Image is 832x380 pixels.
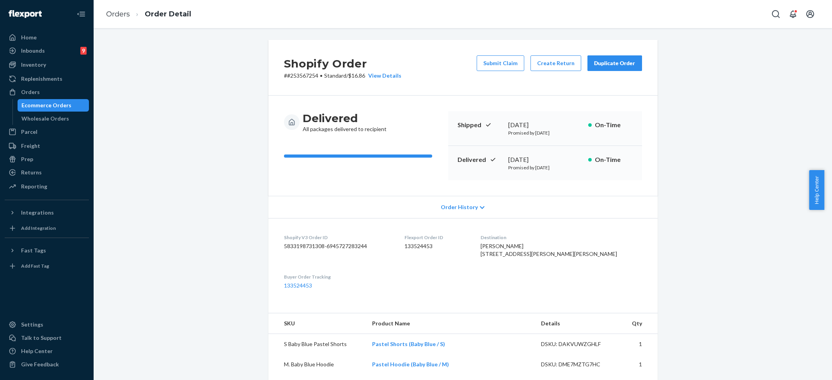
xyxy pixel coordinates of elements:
div: Settings [21,321,43,329]
div: DSKU: DME7MZTG7HC [541,360,614,368]
a: Orders [106,10,130,18]
button: Talk to Support [5,332,89,344]
p: On-Time [595,155,633,164]
a: Inbounds9 [5,44,89,57]
div: Reporting [21,183,47,190]
button: Fast Tags [5,244,89,257]
p: Delivered [458,155,502,164]
a: Freight [5,140,89,152]
button: Submit Claim [477,55,524,71]
div: Fast Tags [21,247,46,254]
th: Product Name [366,313,535,334]
a: Wholesale Orders [18,112,89,125]
div: All packages delivered to recipient [303,111,387,133]
div: Add Fast Tag [21,263,49,269]
div: [DATE] [508,121,582,130]
div: Prep [21,155,33,163]
a: Ecommerce Orders [18,99,89,112]
button: Open Search Box [768,6,784,22]
span: [PERSON_NAME] [STREET_ADDRESS][PERSON_NAME][PERSON_NAME] [481,243,617,257]
button: Open notifications [785,6,801,22]
a: Add Integration [5,222,89,234]
button: Help Center [809,170,824,210]
a: Help Center [5,345,89,357]
div: Integrations [21,209,54,217]
a: Parcel [5,126,89,138]
p: On-Time [595,121,633,130]
p: Promised by [DATE] [508,164,582,171]
div: Help Center [21,347,53,355]
a: Reporting [5,180,89,193]
a: 133524453 [284,282,312,289]
a: Add Fast Tag [5,260,89,272]
button: Open account menu [802,6,818,22]
a: Settings [5,318,89,331]
div: Duplicate Order [594,59,635,67]
button: View Details [365,72,401,80]
button: Create Return [530,55,581,71]
h2: Shopify Order [284,55,401,72]
dd: 5833198731308-6945727283244 [284,242,392,250]
dd: 133524453 [404,242,468,250]
td: M. Baby Blue Hoodie [268,354,366,375]
p: Shipped [458,121,502,130]
ol: breadcrumbs [100,3,197,26]
a: Replenishments [5,73,89,85]
a: Orders [5,86,89,98]
div: Inbounds [21,47,45,55]
div: Add Integration [21,225,56,231]
div: Give Feedback [21,360,59,368]
iframe: Opens a widget where you can chat to one of our agents [782,357,824,376]
img: Flexport logo [9,10,42,18]
td: 1 [621,334,658,355]
span: Standard [324,72,346,79]
a: Home [5,31,89,44]
a: Returns [5,166,89,179]
div: Parcel [21,128,37,136]
a: Pastel Shorts (Baby Blue / S) [372,341,445,347]
div: 9 [80,47,87,55]
dt: Flexport Order ID [404,234,468,241]
button: Give Feedback [5,358,89,371]
p: # #253567254 / $16.86 [284,72,401,80]
th: Qty [621,313,658,334]
button: Integrations [5,206,89,219]
dt: Buyer Order Tracking [284,273,392,280]
td: S Baby Blue Pastel Shorts [268,334,366,355]
div: Replenishments [21,75,62,83]
p: Promised by [DATE] [508,130,582,136]
div: Orders [21,88,40,96]
button: Close Navigation [73,6,89,22]
a: Inventory [5,59,89,71]
th: SKU [268,313,366,334]
div: [DATE] [508,155,582,164]
div: Wholesale Orders [21,115,69,123]
a: Order Detail [145,10,191,18]
a: Pastel Hoodie (Baby Blue / M) [372,361,449,368]
div: Ecommerce Orders [21,101,71,109]
span: • [320,72,323,79]
a: Prep [5,153,89,165]
div: Inventory [21,61,46,69]
div: Home [21,34,37,41]
th: Details [535,313,621,334]
dt: Destination [481,234,642,241]
td: 1 [621,354,658,375]
dt: Shopify V3 Order ID [284,234,392,241]
div: Talk to Support [21,334,62,342]
button: Duplicate Order [587,55,642,71]
div: Freight [21,142,40,150]
h3: Delivered [303,111,387,125]
div: DSKU: DAKVUWZGHLF [541,340,614,348]
span: Order History [441,203,478,211]
div: Returns [21,169,42,176]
